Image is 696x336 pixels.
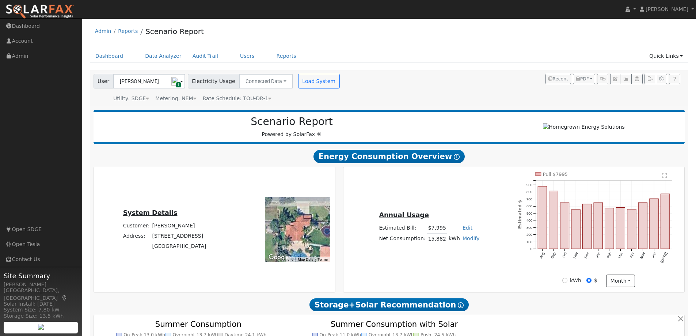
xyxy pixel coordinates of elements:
[538,186,547,249] rect: onclick=""
[669,74,680,84] a: Help Link
[605,208,614,249] rect: onclick=""
[97,116,487,138] div: Powered by SolarFax ®
[583,204,592,249] rect: onclick=""
[562,252,568,258] text: Oct
[584,252,590,259] text: Dec
[427,223,447,234] td: $7,995
[5,4,74,19] img: SolarFax
[298,74,340,88] button: Load System
[646,6,688,12] span: [PERSON_NAME]
[526,240,533,244] text: 100
[239,74,293,88] button: Connected Data
[526,204,533,208] text: 600
[661,194,670,249] rect: onclick=""
[378,233,427,244] td: Net Consumption:
[95,28,111,34] a: Admin
[644,49,688,63] a: Quick Links
[463,225,472,231] a: Edit
[610,74,620,84] button: Edit User
[539,252,545,259] text: Aug
[176,82,181,88] span: 1
[4,271,78,281] span: Site Summary
[570,277,581,284] label: kWh
[526,183,533,187] text: 900
[463,235,480,241] a: Modify
[101,116,483,128] h2: Scenario Report
[155,320,241,329] text: Summer Consumption
[620,74,631,84] button: Multi-Series Graph
[379,211,429,219] u: Annual Usage
[606,275,635,287] button: month
[267,253,291,262] img: Google
[562,278,567,283] input: kWh
[113,95,149,102] div: Utility: SDGE
[4,300,78,308] div: Solar Install: [DATE]
[573,252,579,259] text: Nov
[38,324,44,330] img: retrieve
[595,252,601,258] text: Jan
[447,233,461,244] td: kWh
[458,302,464,308] i: Show Help
[151,220,208,231] td: [PERSON_NAME]
[122,231,151,241] td: Address:
[122,220,151,231] td: Customer:
[317,257,328,261] a: Terms
[560,203,569,249] rect: onclick=""
[61,295,68,301] a: Map
[660,252,668,264] text: [DATE]
[526,211,533,215] text: 500
[594,277,597,284] label: $
[331,320,458,329] text: Summer Consumption with Solar
[155,95,196,102] div: Metering: NEM
[550,252,557,259] text: Sep
[597,74,608,84] button: Generate Report Link
[140,49,187,63] a: Data Analyzer
[151,231,208,241] td: [STREET_ADDRESS]
[187,49,224,63] a: Audit Trail
[639,203,647,249] rect: onclick=""
[629,252,635,258] text: Apr
[662,173,668,178] text: 
[530,247,533,251] text: 0
[656,74,667,84] button: Settings
[631,74,643,84] button: Login As
[549,191,558,249] rect: onclick=""
[267,253,291,262] a: Open this area in Google Maps (opens a new window)
[151,241,208,252] td: [GEOGRAPHIC_DATA]
[526,190,533,194] text: 800
[235,49,260,63] a: Users
[576,76,589,82] span: PDF
[288,257,293,262] button: Keyboard shortcuts
[123,209,178,216] u: System Details
[571,209,580,249] rect: onclick=""
[644,74,656,84] button: Export Interval Data
[543,123,625,131] img: Homegrown Energy Solutions
[118,28,138,34] a: Reports
[271,49,302,63] a: Reports
[526,226,533,230] text: 300
[171,77,180,86] img: npw-badge-icon.svg
[203,95,272,101] span: Alias: None
[573,74,595,84] button: PDF
[594,203,602,249] rect: onclick=""
[94,74,114,88] span: User
[616,208,625,249] rect: onclick=""
[606,252,612,259] text: Feb
[586,278,592,283] input: $
[545,74,571,84] button: Recent
[617,252,624,259] text: Mar
[4,287,78,302] div: [GEOGRAPHIC_DATA], [GEOGRAPHIC_DATA]
[145,27,204,36] a: Scenario Report
[427,233,447,244] td: 15,882
[627,209,636,249] rect: onclick=""
[651,252,657,258] text: Jun
[526,197,533,201] text: 700
[517,200,522,229] text: Estimated $
[313,150,465,163] span: Energy Consumption Overview
[650,199,658,249] rect: onclick=""
[454,154,460,160] i: Show Help
[543,171,568,177] text: Pull $7995
[526,233,533,237] text: 200
[4,306,78,314] div: System Size: 7.80 kW
[113,74,185,88] input: Select a User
